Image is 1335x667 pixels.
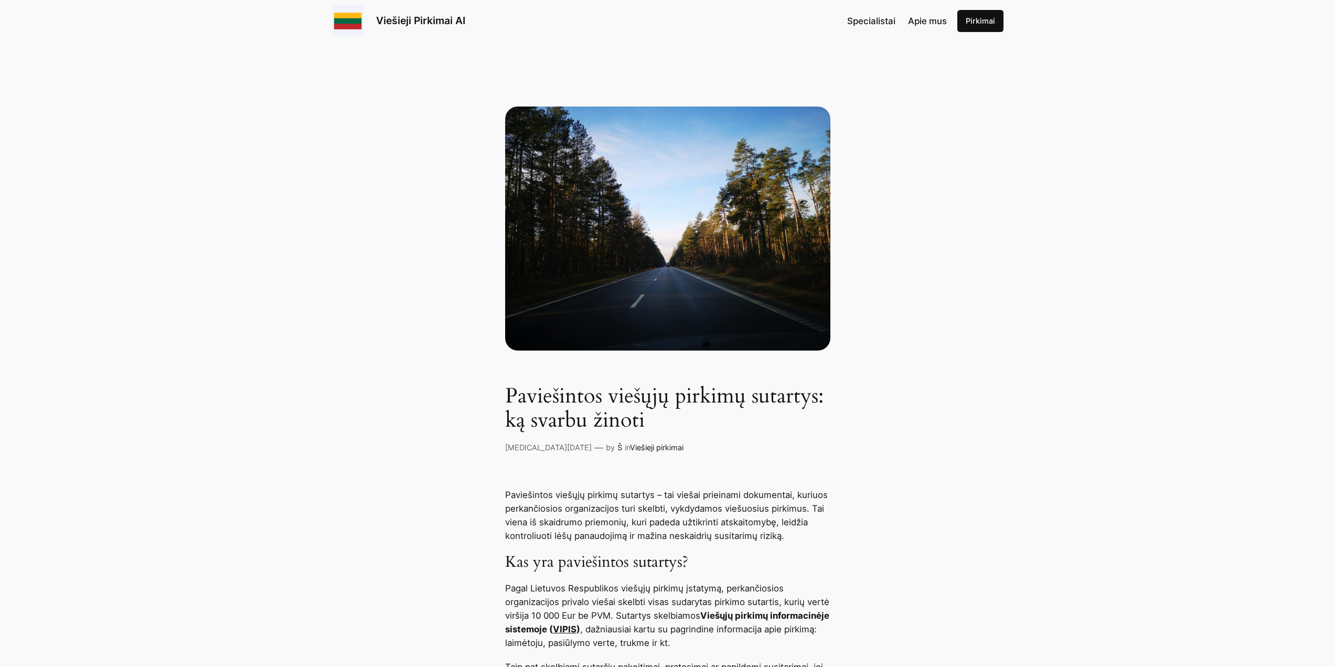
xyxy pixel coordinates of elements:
img: Viešieji pirkimai logo [332,5,364,37]
: asphalt road in between trees [505,107,830,351]
p: by [606,442,615,453]
span: Specialistai [847,16,895,26]
a: Specialistai [847,14,895,28]
a: Pirkimai [957,10,1003,32]
a: VIPIS [553,624,576,634]
nav: Navigation [847,14,947,28]
span: Apie mus [908,16,947,26]
a: Viešieji pirkimai [630,443,683,452]
a: [MEDICAL_DATA][DATE] [505,443,592,452]
p: Pagal Lietuvos Respublikos viešųjų pirkimų įstatymą, perkančiosios organizacijos privalo viešai s... [505,581,830,650]
h3: Kas yra paviešintos sutartys? [505,553,830,572]
a: Viešieji Pirkimai AI [376,14,465,27]
a: Š [617,443,622,452]
span: in [625,443,630,452]
a: Apie mus [908,14,947,28]
h1: Paviešintos viešųjų pirkimų sutartys: ką svarbu žinoti [505,384,830,432]
p: Paviešintos viešųjų pirkimų sutartys – tai viešai prieinami dokumentai, kuriuos perkančiosios org... [505,488,830,543]
p: — [594,441,603,454]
